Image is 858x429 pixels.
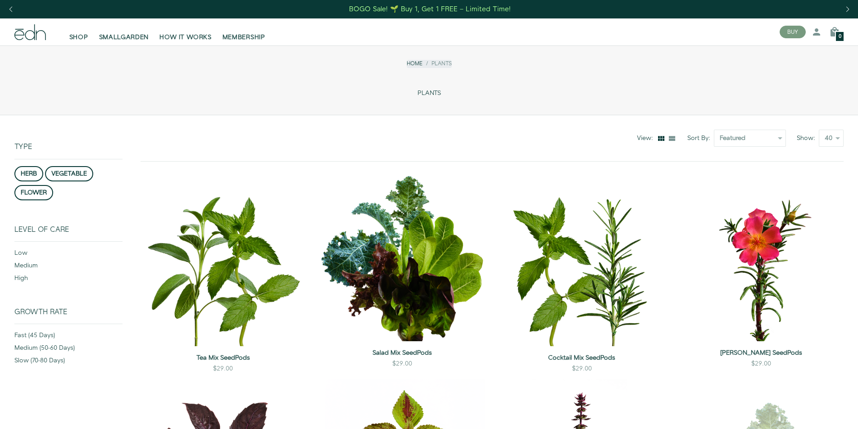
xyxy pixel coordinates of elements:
[154,22,217,42] a: HOW IT WORKS
[499,176,664,346] img: Cocktail Mix SeedPods
[14,356,123,369] div: slow (70-80 days)
[141,176,305,346] img: Tea Mix SeedPods
[780,26,806,38] button: BUY
[797,134,819,143] label: Show:
[14,115,123,158] div: Type
[320,176,485,341] img: Salad Mix SeedPods
[94,22,154,42] a: SMALLGARDEN
[572,364,592,373] div: $29.00
[839,34,841,39] span: 0
[679,348,844,357] a: [PERSON_NAME] SeedPods
[14,248,123,261] div: low
[14,185,53,200] button: flower
[349,5,511,14] div: BOGO Sale! 🌱 Buy 1, Get 1 FREE – Limited Time!
[14,331,123,343] div: fast (45 days)
[14,308,123,324] div: Growth Rate
[407,60,422,68] a: Home
[45,166,93,181] button: vegetable
[418,90,441,97] span: PLANTS
[14,226,123,241] div: Level of Care
[222,33,265,42] span: MEMBERSHIP
[687,134,714,143] label: Sort By:
[348,2,512,16] a: BOGO Sale! 🌱 Buy 1, Get 1 FREE – Limited Time!
[141,353,305,362] a: Tea Mix SeedPods
[499,353,664,362] a: Cocktail Mix SeedPods
[159,33,211,42] span: HOW IT WORKS
[213,364,233,373] div: $29.00
[99,33,149,42] span: SMALLGARDEN
[422,60,452,68] li: Plants
[14,274,123,286] div: high
[64,22,94,42] a: SHOP
[789,402,849,424] iframe: Opens a widget where you can find more information
[69,33,88,42] span: SHOP
[679,176,844,341] img: Moss Rose SeedPods
[320,348,485,357] a: Salad Mix SeedPods
[14,166,43,181] button: herb
[217,22,271,42] a: MEMBERSHIP
[14,261,123,274] div: medium
[14,343,123,356] div: medium (50-60 days)
[407,60,452,68] nav: breadcrumbs
[392,359,412,368] div: $29.00
[751,359,771,368] div: $29.00
[637,134,657,143] div: View:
